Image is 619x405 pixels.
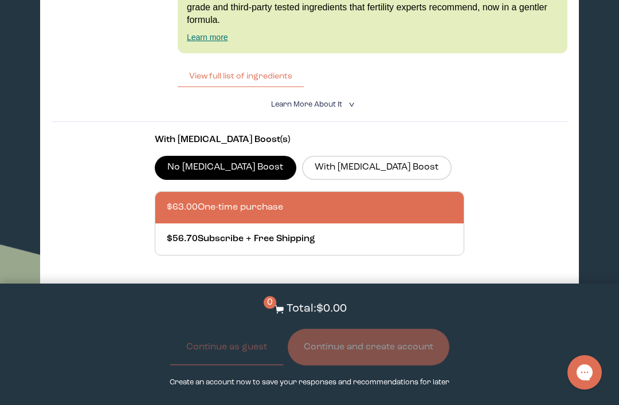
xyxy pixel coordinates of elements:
[155,156,296,180] label: No [MEDICAL_DATA] Boost
[264,296,276,309] span: 0
[170,377,449,388] p: Create an account now to save your responses and recommendations for later
[302,156,452,180] label: With [MEDICAL_DATA] Boost
[271,99,348,110] summary: Learn More About it <
[271,101,342,108] span: Learn More About it
[345,101,356,108] i: <
[155,133,464,147] p: With [MEDICAL_DATA] Boost(s)
[287,301,347,317] p: Total: $0.00
[288,329,449,365] button: Continue and create account
[178,65,304,88] button: View full list of ingredients
[187,33,228,42] a: Learn more
[170,329,283,365] button: Continue as guest
[562,351,608,394] iframe: Gorgias live chat messenger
